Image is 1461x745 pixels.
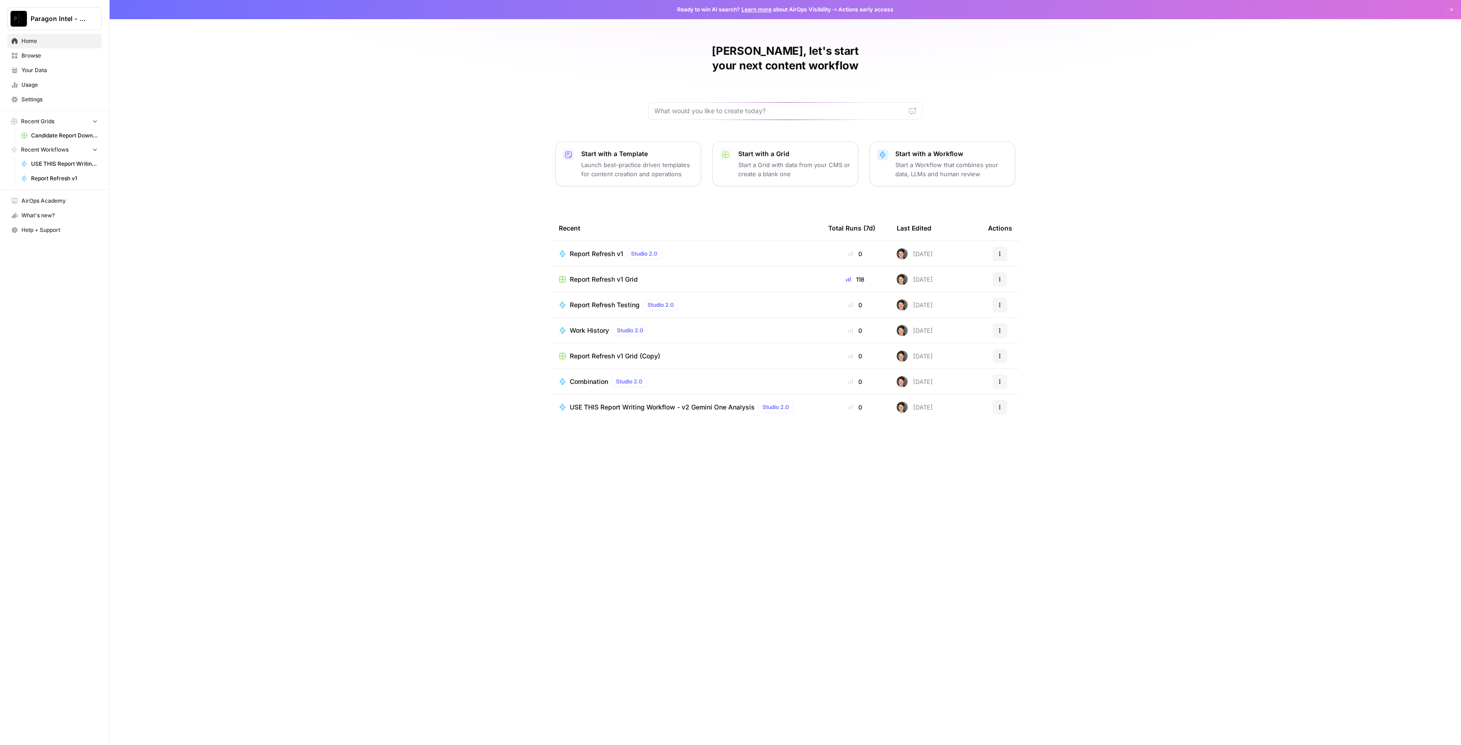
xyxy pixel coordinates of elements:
span: Report Refresh v1 Grid [570,275,638,284]
a: Learn more [741,6,772,13]
button: Start with a GridStart a Grid with data from your CMS or create a blank one [712,142,858,186]
img: Paragon Intel - Bill / Ty / Colby R&D Logo [11,10,27,27]
h1: [PERSON_NAME], let's start your next content workflow [648,44,922,73]
span: Recent Workflows [21,146,68,154]
img: qw00ik6ez51o8uf7vgx83yxyzow9 [897,325,908,336]
a: USE THIS Report Writing Workflow - v2 Gemini One Analysis [17,157,102,171]
span: Browse [21,52,98,60]
a: Usage [7,78,102,92]
p: Start with a Template [581,149,694,158]
span: Studio 2.0 [616,378,642,386]
span: Studio 2.0 [647,301,674,309]
p: Start a Workflow that combines your data, LLMs and human review [895,160,1008,178]
a: Browse [7,48,102,63]
span: USE THIS Report Writing Workflow - v2 Gemini One Analysis [570,403,755,412]
a: AirOps Academy [7,194,102,208]
a: Report Refresh v1 [17,171,102,186]
div: 0 [828,249,882,258]
a: Report Refresh v1 Grid (Copy) [559,352,814,361]
span: Report Refresh v1 [31,174,98,183]
div: [DATE] [897,376,933,387]
img: qw00ik6ez51o8uf7vgx83yxyzow9 [897,274,908,285]
span: Settings [21,95,98,104]
span: Report Refresh v1 [570,249,623,258]
span: Recent Grids [21,117,54,126]
a: Home [7,34,102,48]
a: Report Refresh TestingStudio 2.0 [559,299,814,310]
img: qw00ik6ez51o8uf7vgx83yxyzow9 [897,402,908,413]
div: [DATE] [897,325,933,336]
a: CombinationStudio 2.0 [559,376,814,387]
span: Help + Support [21,226,98,234]
p: Start a Grid with data from your CMS or create a blank one [738,160,851,178]
div: [DATE] [897,402,933,413]
span: Work History [570,326,609,335]
p: Start with a Grid [738,149,851,158]
div: [DATE] [897,248,933,259]
button: Help + Support [7,223,102,237]
div: [DATE] [897,274,933,285]
div: [DATE] [897,351,933,362]
button: Recent Grids [7,115,102,128]
div: 118 [828,275,882,284]
a: Report Refresh v1 Grid [559,275,814,284]
span: AirOps Academy [21,197,98,205]
img: qw00ik6ez51o8uf7vgx83yxyzow9 [897,351,908,362]
span: Actions early access [838,5,893,14]
div: 0 [828,326,882,335]
div: 0 [828,377,882,386]
span: Combination [570,377,608,386]
div: 0 [828,352,882,361]
div: What's new? [8,209,101,222]
span: Home [21,37,98,45]
span: Usage [21,81,98,89]
div: 0 [828,300,882,310]
input: What would you like to create today? [654,106,905,115]
a: USE THIS Report Writing Workflow - v2 Gemini One AnalysisStudio 2.0 [559,402,814,413]
div: 0 [828,403,882,412]
span: Studio 2.0 [762,403,789,411]
div: [DATE] [897,299,933,310]
button: Start with a TemplateLaunch best-practice driven templates for content creation and operations [555,142,701,186]
button: What's new? [7,208,102,223]
button: Recent Workflows [7,143,102,157]
span: USE THIS Report Writing Workflow - v2 Gemini One Analysis [31,160,98,168]
span: Studio 2.0 [631,250,657,258]
div: Actions [988,215,1012,241]
span: Ready to win AI search? about AirOps Visibility [677,5,831,14]
p: Launch best-practice driven templates for content creation and operations [581,160,694,178]
span: Studio 2.0 [617,326,643,335]
p: Start with a Workflow [895,149,1008,158]
a: Your Data [7,63,102,78]
img: qw00ik6ez51o8uf7vgx83yxyzow9 [897,376,908,387]
button: Start with a WorkflowStart a Workflow that combines your data, LLMs and human review [869,142,1015,186]
div: Total Runs (7d) [828,215,875,241]
a: Report Refresh v1Studio 2.0 [559,248,814,259]
span: Report Refresh v1 Grid (Copy) [570,352,660,361]
span: Paragon Intel - Bill / Ty / [PERSON_NAME] R&D [31,14,86,23]
div: Recent [559,215,814,241]
button: Workspace: Paragon Intel - Bill / Ty / Colby R&D [7,7,102,30]
a: Candidate Report Download Sheet [17,128,102,143]
a: Settings [7,92,102,107]
span: Your Data [21,66,98,74]
a: Work HistoryStudio 2.0 [559,325,814,336]
span: Report Refresh Testing [570,300,640,310]
img: qw00ik6ez51o8uf7vgx83yxyzow9 [897,248,908,259]
div: Last Edited [897,215,931,241]
span: Candidate Report Download Sheet [31,131,98,140]
img: qw00ik6ez51o8uf7vgx83yxyzow9 [897,299,908,310]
